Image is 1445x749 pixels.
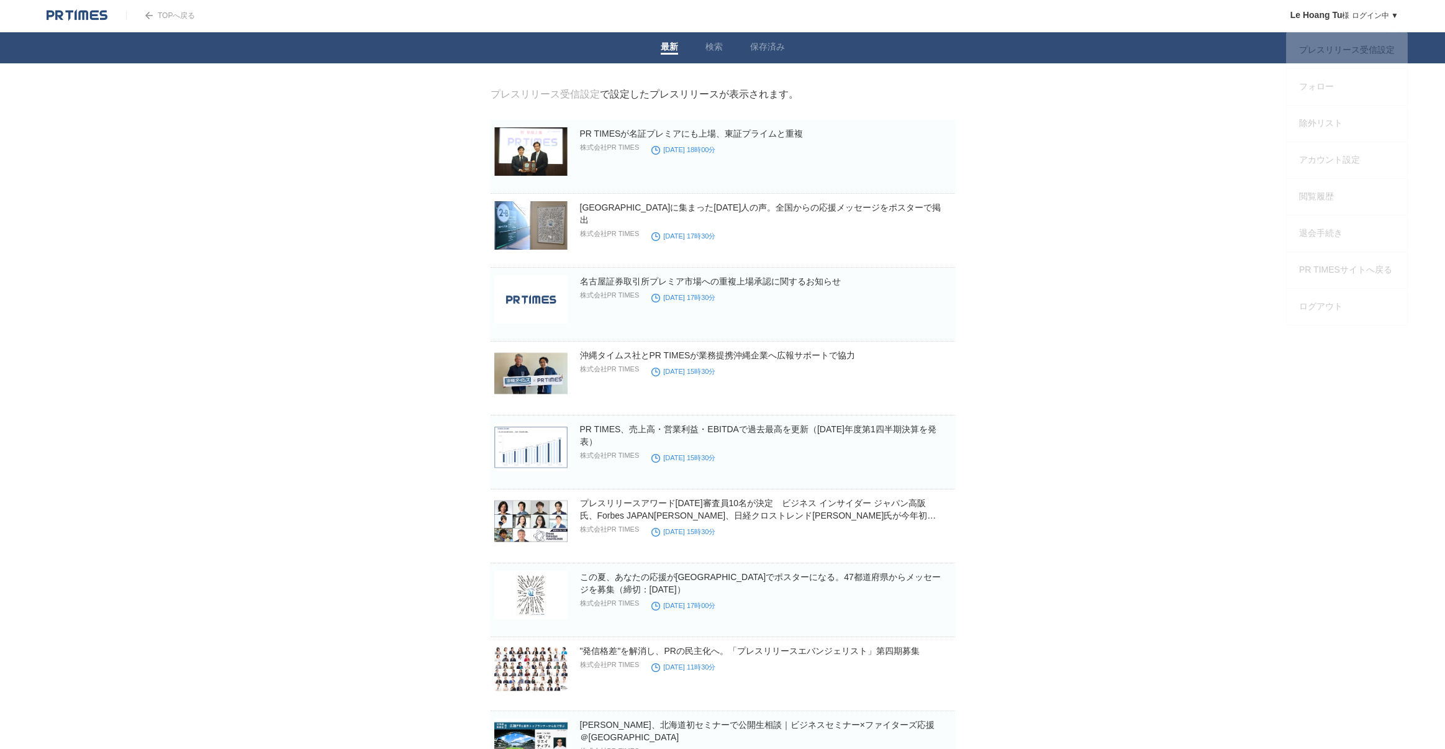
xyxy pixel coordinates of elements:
p: 株式会社PR TIMES [580,365,640,374]
p: 株式会社PR TIMES [580,229,640,238]
a: PR TIMESサイトへ戻る [1287,252,1407,288]
img: logo.png [47,9,107,22]
img: arrow.png [145,12,153,19]
time: [DATE] 15時30分 [651,368,715,375]
a: プレスリリースアワード[DATE]審査員10名が決定 ビジネス インサイダー ジャパン高阪氏、Forbes JAPAN[PERSON_NAME]、日経クロストレンド[PERSON_NAME]氏が... [580,498,936,533]
p: 株式会社PR TIMES [580,451,640,460]
time: [DATE] 17時30分 [651,294,715,301]
img: プレスリリースアワード2025審査員10名が決定 ビジネス インサイダー ジャパン高阪氏、Forbes JAPAN藤吉氏、日経クロストレンド中村氏が今年初参加 [494,497,568,545]
img: PR TIMES、売上高・営業利益・EBITDAで過去最高を更新（2025年度第1四半期決算を発表） [494,423,568,471]
a: フォロー [1287,69,1407,105]
a: TOPへ戻る [126,11,195,20]
time: [DATE] 11時30分 [651,663,715,671]
p: 株式会社PR TIMES [580,143,640,152]
a: プレスリリース受信設定 [1287,32,1407,68]
a: [PERSON_NAME]、北海道初セミナーで公開生相談｜ビジネスセミナー×ファイターズ応援＠[GEOGRAPHIC_DATA] [580,720,935,742]
a: アカウント設定 [1287,142,1407,178]
a: 除外リスト [1287,106,1407,142]
a: 閲覧履歴 [1287,179,1407,215]
img: 名古屋証券取引所プレミア市場への重複上場承認に関するお知らせ [494,275,568,324]
p: 株式会社PR TIMES [580,525,640,534]
a: PR TIMES、売上高・営業利益・EBITDAで過去最高を更新（[DATE]年度第1四半期決算を発表） [580,424,936,447]
a: この夏、あなたの応援が[GEOGRAPHIC_DATA]でポスターになる。47都道府県からメッセージを募集（締切：[DATE]） [580,572,941,594]
img: "発信格差"を解消し、PRの民主化へ。「プレスリリースエバンジェリスト」第四期募集 [494,645,568,693]
a: ログアウト [1287,289,1407,325]
a: 検索 [705,42,723,55]
a: 沖縄タイムス社とPR TIMESが業務提携沖縄企業へ広報サポートで協力 [580,350,856,360]
p: 株式会社PR TIMES [580,599,640,608]
time: [DATE] 18時00分 [651,146,715,153]
img: この夏、あなたの応援が甲子園でポスターになる。47都道府県からメッセージを募集（締切：7月15日） [494,571,568,619]
p: 株式会社PR TIMES [580,291,640,300]
time: [DATE] 17時00分 [651,602,715,609]
div: で設定したプレスリリースが表示されます。 [491,88,799,101]
span: Le Hoang Tu [1290,10,1343,20]
a: 保存済み [750,42,785,55]
a: "発信格差"を解消し、PRの民主化へ。「プレスリリースエバンジェリスト」第四期募集 [580,646,920,656]
a: プレスリリース受信設定 [491,89,600,99]
time: [DATE] 17時30分 [651,232,715,240]
a: PR TIMESが名証プレミアにも上場、東証プライムと重複 [580,129,804,138]
a: 退会手続き [1287,216,1407,252]
a: 最新 [661,42,678,55]
img: 沖縄タイムス社とPR TIMESが業務提携沖縄企業へ広報サポートで協力 [494,349,568,397]
a: [GEOGRAPHIC_DATA]に集まった[DATE]人の声。全国からの応援メッセージをポスターで掲出 [580,202,941,225]
img: PR TIMESが名証プレミアにも上場、東証プライムと重複 [494,127,568,176]
time: [DATE] 15時30分 [651,528,715,535]
img: 甲子園に集まった1182人の声。全国からの応援メッセージをポスターで掲出 [494,201,568,250]
a: 名古屋証券取引所プレミア市場への重複上場承認に関するお知らせ [580,276,841,286]
a: Le Hoang Tu様 ログイン中 ▼ [1290,11,1398,20]
p: 株式会社PR TIMES [580,660,640,670]
time: [DATE] 15時30分 [651,454,715,461]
